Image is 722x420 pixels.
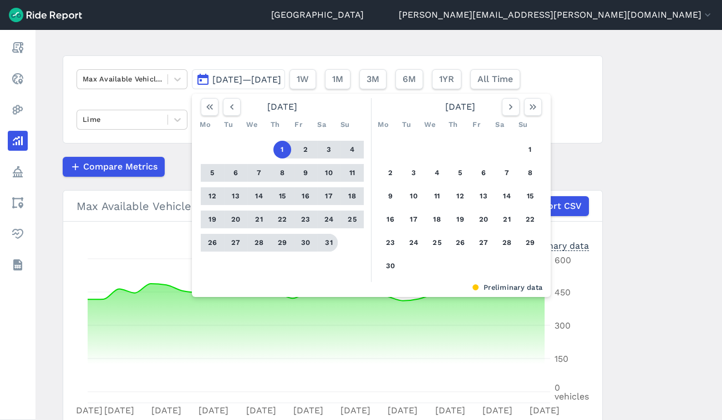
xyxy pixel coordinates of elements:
span: 3M [367,73,379,86]
div: Max Available Vehicles | Lime | Tier 1 [77,196,589,216]
a: Policy [8,162,28,182]
tspan: [DATE] [73,405,103,416]
button: 28 [250,234,268,252]
button: 4 [343,141,361,158]
button: 11 [343,164,361,182]
button: 22 [273,211,291,228]
a: Report [8,38,28,58]
button: 15 [273,187,291,205]
button: 24 [320,211,338,228]
button: 18 [428,211,446,228]
button: 19 [204,211,221,228]
button: All Time [470,69,520,89]
a: Heatmaps [8,100,28,120]
tspan: [DATE] [151,405,181,416]
tspan: [DATE] [199,405,228,416]
span: 1YR [439,73,454,86]
button: 17 [405,211,423,228]
a: Realtime [8,69,28,89]
button: [PERSON_NAME][EMAIL_ADDRESS][PERSON_NAME][DOMAIN_NAME] [399,8,713,22]
tspan: vehicles [555,391,589,402]
div: [DATE] [196,98,368,116]
button: 1W [289,69,316,89]
tspan: [DATE] [340,405,370,416]
button: Compare Metrics [63,157,165,177]
div: [DATE] [374,98,546,116]
button: [DATE]—[DATE] [192,69,285,89]
tspan: 150 [555,354,568,364]
tspan: 300 [555,320,571,331]
div: We [421,116,439,134]
button: 25 [428,234,446,252]
span: Compare Metrics [83,160,157,173]
button: 14 [250,187,268,205]
button: 30 [382,257,399,275]
button: 12 [204,187,221,205]
span: Export CSV [532,199,582,213]
button: 29 [273,234,291,252]
button: 6M [395,69,423,89]
button: 7 [498,164,516,182]
button: 28 [498,234,516,252]
tspan: [DATE] [293,405,323,416]
div: Tu [220,116,237,134]
div: Sa [313,116,331,134]
tspan: [DATE] [104,405,134,416]
a: [GEOGRAPHIC_DATA] [271,8,364,22]
button: 21 [498,211,516,228]
div: Preliminary data [518,239,589,251]
button: 5 [451,164,469,182]
button: 1 [521,141,539,158]
tspan: [DATE] [435,405,465,416]
tspan: 0 [555,382,560,393]
button: 15 [521,187,539,205]
button: 7 [250,164,268,182]
div: Fr [467,116,485,134]
button: 23 [297,211,314,228]
button: 5 [204,164,221,182]
button: 6 [475,164,492,182]
button: 25 [343,211,361,228]
button: 16 [297,187,314,205]
a: Health [8,224,28,244]
button: 3 [320,141,338,158]
div: Su [336,116,354,134]
div: Tu [398,116,415,134]
div: Fr [289,116,307,134]
button: 9 [382,187,399,205]
img: Ride Report [9,8,82,22]
button: 10 [405,187,423,205]
button: 22 [521,211,539,228]
tspan: [DATE] [482,405,512,416]
button: 14 [498,187,516,205]
button: 19 [451,211,469,228]
a: Datasets [8,255,28,275]
button: 27 [475,234,492,252]
tspan: 600 [555,255,571,265]
button: 2 [382,164,399,182]
button: 3 [405,164,423,182]
button: 18 [343,187,361,205]
button: 8 [521,164,539,182]
button: 9 [297,164,314,182]
button: 30 [297,234,314,252]
button: 1M [325,69,350,89]
button: 31 [320,234,338,252]
button: 1YR [432,69,461,89]
span: [DATE]—[DATE] [212,74,281,85]
a: Analyze [8,131,28,151]
tspan: [DATE] [246,405,276,416]
button: 13 [475,187,492,205]
button: 4 [428,164,446,182]
button: 8 [273,164,291,182]
button: 26 [204,234,221,252]
button: 12 [451,187,469,205]
button: 10 [320,164,338,182]
button: 2 [297,141,314,158]
span: 1M [332,73,343,86]
tspan: 450 [555,287,571,298]
button: 24 [405,234,423,252]
div: Su [514,116,532,134]
tspan: [DATE] [530,405,560,416]
tspan: [DATE] [388,405,418,416]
